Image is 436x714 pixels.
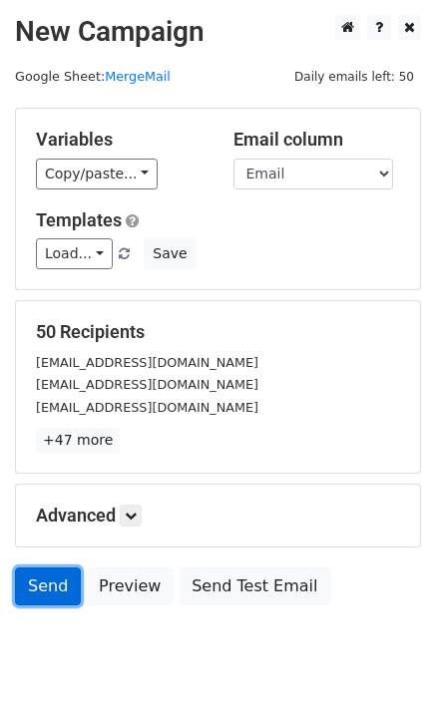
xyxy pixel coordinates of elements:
span: Daily emails left: 50 [287,66,421,88]
a: Load... [36,238,113,269]
a: Send [15,567,81,605]
small: [EMAIL_ADDRESS][DOMAIN_NAME] [36,377,258,392]
h5: Email column [233,129,401,151]
h5: Advanced [36,505,400,527]
h5: Variables [36,129,204,151]
a: Preview [86,567,174,605]
a: Daily emails left: 50 [287,69,421,84]
h5: 50 Recipients [36,321,400,343]
iframe: Chat Widget [336,618,436,714]
button: Save [144,238,196,269]
a: Templates [36,209,122,230]
h2: New Campaign [15,15,421,49]
a: +47 more [36,428,120,453]
a: Copy/paste... [36,159,158,189]
a: MergeMail [105,69,171,84]
small: [EMAIL_ADDRESS][DOMAIN_NAME] [36,400,258,415]
small: Google Sheet: [15,69,171,84]
a: Send Test Email [179,567,330,605]
small: [EMAIL_ADDRESS][DOMAIN_NAME] [36,355,258,370]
